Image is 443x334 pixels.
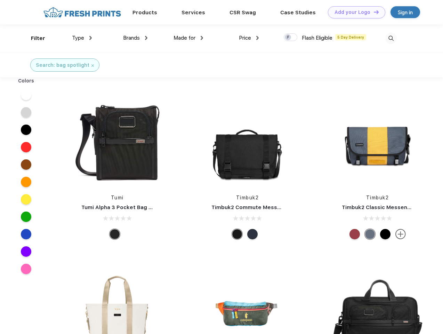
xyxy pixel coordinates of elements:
[174,35,195,41] span: Made for
[398,8,413,16] div: Sign in
[374,10,379,14] img: DT
[335,34,366,40] span: 5 Day Delivery
[331,95,424,187] img: func=resize&h=266
[110,229,120,239] div: Black
[335,9,370,15] div: Add your Logo
[232,229,242,239] div: Eco Black
[41,6,123,18] img: fo%20logo%202.webp
[123,35,140,41] span: Brands
[256,36,259,40] img: dropdown.png
[342,204,428,210] a: Timbuk2 Classic Messenger Bag
[91,64,94,67] img: filter_cancel.svg
[31,34,45,42] div: Filter
[395,229,406,239] img: more.svg
[366,195,389,200] a: Timbuk2
[89,36,92,40] img: dropdown.png
[81,204,163,210] a: Tumi Alpha 3 Pocket Bag Small
[390,6,420,18] a: Sign in
[349,229,360,239] div: Eco Bookish
[111,195,124,200] a: Tumi
[247,229,258,239] div: Eco Nautical
[211,204,305,210] a: Timbuk2 Commute Messenger Bag
[71,95,163,187] img: func=resize&h=266
[385,33,397,44] img: desktop_search.svg
[380,229,390,239] div: Eco Black
[132,9,157,16] a: Products
[201,36,203,40] img: dropdown.png
[72,35,84,41] span: Type
[365,229,375,239] div: Eco Lightbeam
[201,95,293,187] img: func=resize&h=266
[145,36,147,40] img: dropdown.png
[236,195,259,200] a: Timbuk2
[13,77,40,85] div: Colors
[302,35,332,41] span: Flash Eligible
[36,62,89,69] div: Search: bag spotlight
[239,35,251,41] span: Price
